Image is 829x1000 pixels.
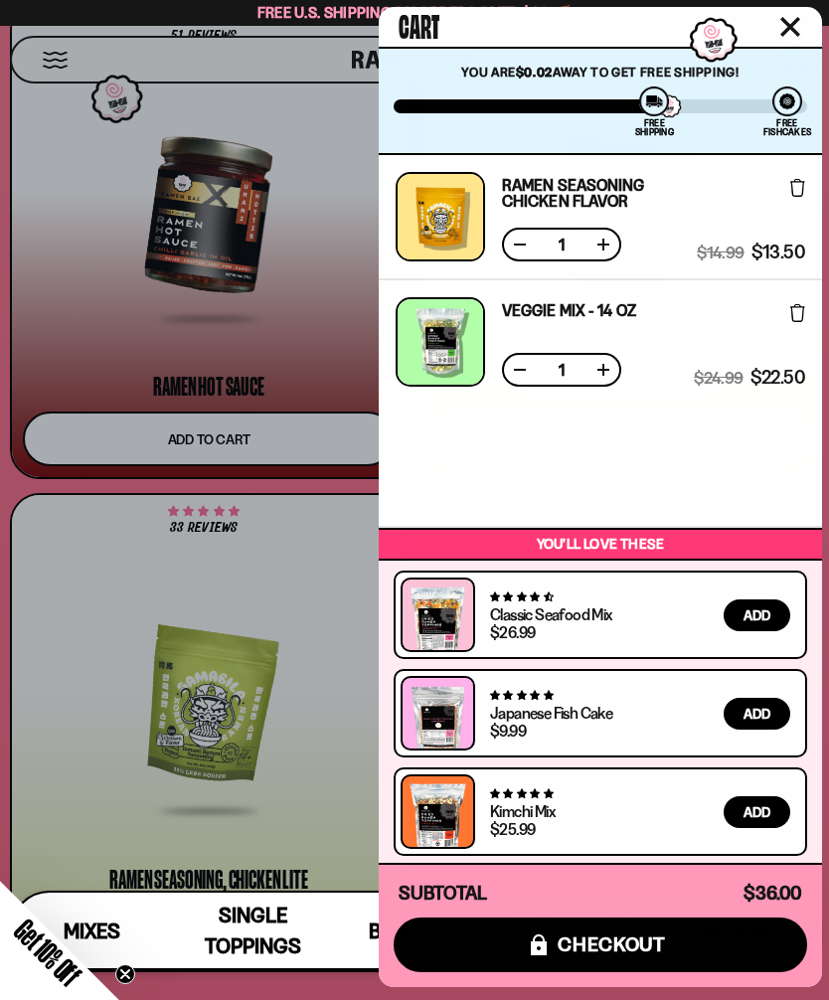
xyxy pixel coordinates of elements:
strong: $0.02 [516,64,553,80]
div: $25.99 [490,821,535,837]
div: Free Fishcakes [763,118,812,136]
a: Kimchi Mix [490,801,555,821]
span: Single Toppings [205,903,301,958]
p: You’ll love these [384,535,817,554]
div: $26.99 [490,624,535,640]
button: Add [724,698,790,730]
span: Get 10% Off [9,914,86,991]
span: Bundles [369,918,458,943]
span: Free U.S. Shipping on Orders over $40 🍜 [257,3,573,22]
a: Japanese Fish Cake [490,703,612,723]
div: $9.99 [490,723,526,739]
span: $36.00 [744,882,802,905]
a: Classic Seafood Mix [490,604,612,624]
span: 1 [546,237,578,252]
button: Close cart [775,12,805,42]
a: Single Toppings [173,893,334,968]
span: Add [744,707,770,721]
button: Close teaser [115,964,135,984]
span: checkout [558,933,666,955]
span: $13.50 [751,244,805,261]
p: You are away to get Free Shipping! [394,64,807,80]
span: 4.76 stars [490,689,553,702]
button: checkout [394,917,807,972]
span: Add [744,805,770,819]
span: 4.68 stars [490,590,553,603]
span: 1 [546,362,578,378]
a: Veggie Mix - 14 OZ [502,302,636,318]
span: $14.99 [697,244,744,261]
span: $24.99 [694,369,743,387]
a: Ramen Seasoning Chicken flavor [502,177,697,209]
button: Add [724,796,790,828]
span: Cart [399,4,439,44]
div: Free Shipping [635,118,674,136]
a: Bundles [334,893,495,968]
span: Add [744,608,770,622]
button: Add [724,599,790,631]
h4: Subtotal [399,884,487,904]
span: 4.76 stars [490,787,553,800]
span: $22.50 [750,369,805,387]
